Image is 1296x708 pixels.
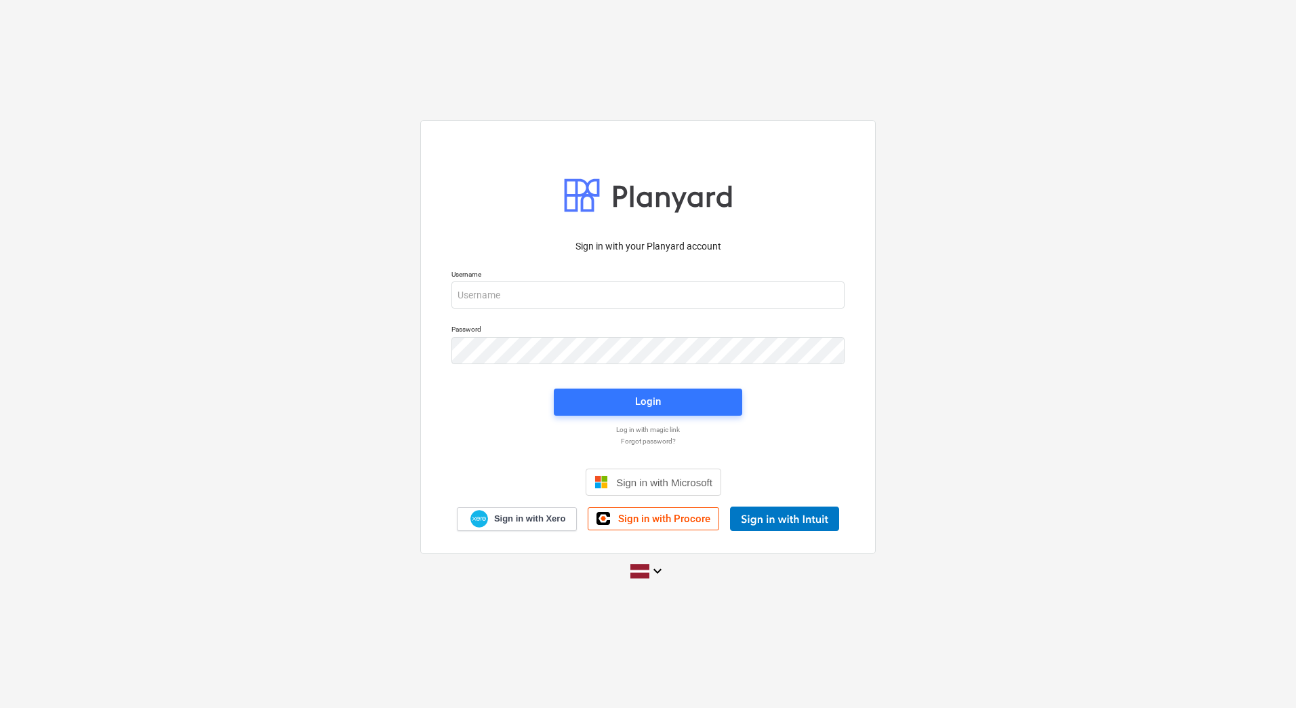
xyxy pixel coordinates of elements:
a: Forgot password? [445,437,851,446]
a: Sign in with Xero [457,507,578,531]
input: Username [451,281,845,309]
p: Sign in with your Planyard account [451,239,845,254]
a: Sign in with Procore [588,507,719,530]
img: Microsoft logo [594,475,608,489]
i: keyboard_arrow_down [649,563,666,579]
p: Username [451,270,845,281]
p: Password [451,325,845,336]
img: Xero logo [470,510,488,528]
div: Login [635,393,661,410]
span: Sign in with Xero [494,513,565,525]
button: Login [554,389,742,416]
span: Sign in with Procore [618,513,710,525]
span: Sign in with Microsoft [616,477,712,488]
a: Log in with magic link [445,425,851,434]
